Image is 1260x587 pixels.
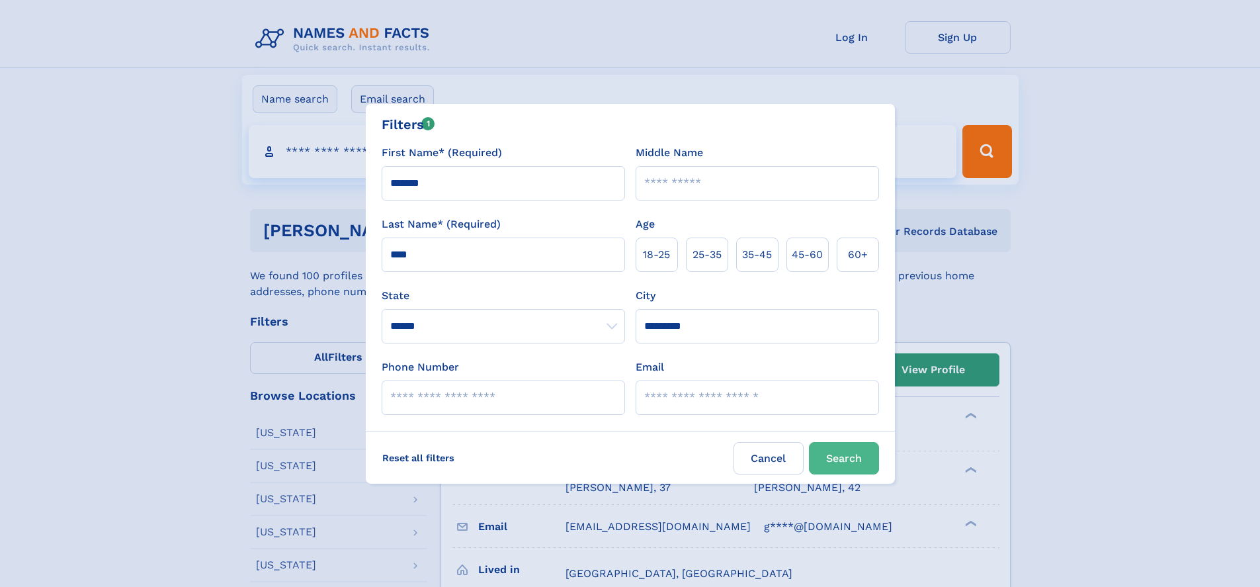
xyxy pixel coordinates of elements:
[382,145,502,161] label: First Name* (Required)
[742,247,772,263] span: 35‑45
[643,247,670,263] span: 18‑25
[382,288,625,304] label: State
[636,216,655,232] label: Age
[734,442,804,474] label: Cancel
[382,114,435,134] div: Filters
[636,145,703,161] label: Middle Name
[693,247,722,263] span: 25‑35
[809,442,879,474] button: Search
[382,359,459,375] label: Phone Number
[374,442,463,474] label: Reset all filters
[848,247,868,263] span: 60+
[382,216,501,232] label: Last Name* (Required)
[792,247,823,263] span: 45‑60
[636,359,664,375] label: Email
[636,288,655,304] label: City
